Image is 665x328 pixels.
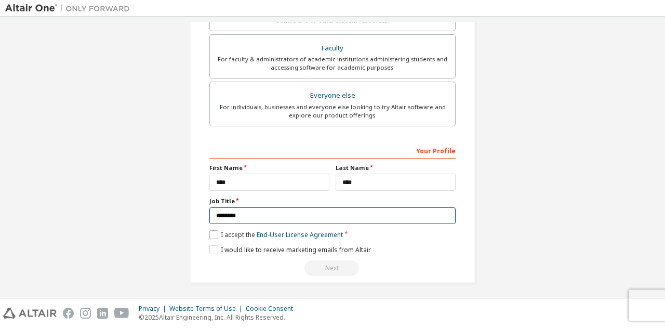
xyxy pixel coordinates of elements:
img: facebook.svg [63,308,74,319]
label: Last Name [336,164,456,172]
div: Your Profile [209,142,456,159]
div: Everyone else [216,88,449,103]
div: Faculty [216,41,449,56]
img: youtube.svg [114,308,129,319]
div: Privacy [139,305,169,313]
img: altair_logo.svg [3,308,57,319]
div: Read and acccept EULA to continue [209,260,456,276]
label: Job Title [209,197,456,205]
div: Website Terms of Use [169,305,246,313]
label: I accept the [209,230,343,239]
div: Cookie Consent [246,305,299,313]
img: linkedin.svg [97,308,108,319]
img: instagram.svg [80,308,91,319]
label: I would like to receive marketing emails from Altair [209,245,371,254]
p: © 2025 Altair Engineering, Inc. All Rights Reserved. [139,313,299,322]
img: Altair One [5,3,135,14]
a: End-User License Agreement [257,230,343,239]
div: For faculty & administrators of academic institutions administering students and accessing softwa... [216,55,449,72]
label: First Name [209,164,329,172]
div: For individuals, businesses and everyone else looking to try Altair software and explore our prod... [216,103,449,120]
